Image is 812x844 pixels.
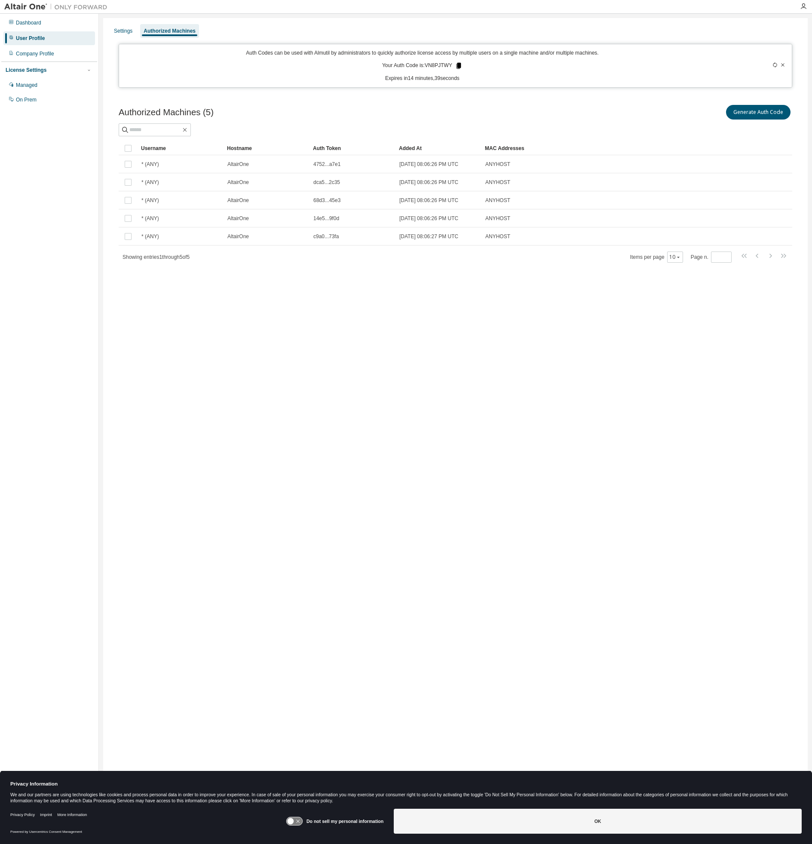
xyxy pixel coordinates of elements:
span: AltairOne [227,161,249,168]
span: 14e5...9f0d [313,215,339,222]
span: * (ANY) [141,233,159,240]
span: AltairOne [227,215,249,222]
div: Auth Token [313,141,392,155]
div: Company Profile [16,50,54,57]
div: On Prem [16,96,37,103]
span: * (ANY) [141,161,159,168]
div: Added At [399,141,478,155]
div: Settings [114,28,132,34]
span: AltairOne [227,179,249,186]
p: Expires in 14 minutes, 39 seconds [124,75,720,82]
span: AltairOne [227,197,249,204]
span: * (ANY) [141,215,159,222]
div: Managed [16,82,37,89]
button: 10 [669,254,681,261]
span: AltairOne [227,233,249,240]
span: * (ANY) [141,179,159,186]
span: 4752...a7e1 [313,161,340,168]
div: Dashboard [16,19,41,26]
div: User Profile [16,35,45,42]
p: Your Auth Code is: VN8PJTWY [382,62,463,70]
span: * (ANY) [141,197,159,204]
span: c9a0...73fa [313,233,339,240]
span: Page n. [691,252,732,263]
div: MAC Addresses [485,141,702,155]
span: [DATE] 08:06:26 PM UTC [399,161,458,168]
span: [DATE] 08:06:26 PM UTC [399,215,458,222]
span: Items per page [630,252,683,263]
span: Showing entries 1 through 5 of 5 [123,254,190,260]
span: [DATE] 08:06:26 PM UTC [399,179,458,186]
span: ANYHOST [485,197,510,204]
span: 68d3...45e3 [313,197,340,204]
span: ANYHOST [485,161,510,168]
span: ANYHOST [485,179,510,186]
span: dca5...2c35 [313,179,340,186]
span: [DATE] 08:06:27 PM UTC [399,233,458,240]
p: Auth Codes can be used with Almutil by administrators to quickly authorize license access by mult... [124,49,720,57]
div: Username [141,141,220,155]
span: ANYHOST [485,233,510,240]
img: Altair One [4,3,112,11]
div: Hostname [227,141,306,155]
div: Authorized Machines [144,28,196,34]
span: [DATE] 08:06:26 PM UTC [399,197,458,204]
div: License Settings [6,67,46,74]
span: Authorized Machines (5) [119,107,214,117]
button: Generate Auth Code [726,105,791,120]
span: ANYHOST [485,215,510,222]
